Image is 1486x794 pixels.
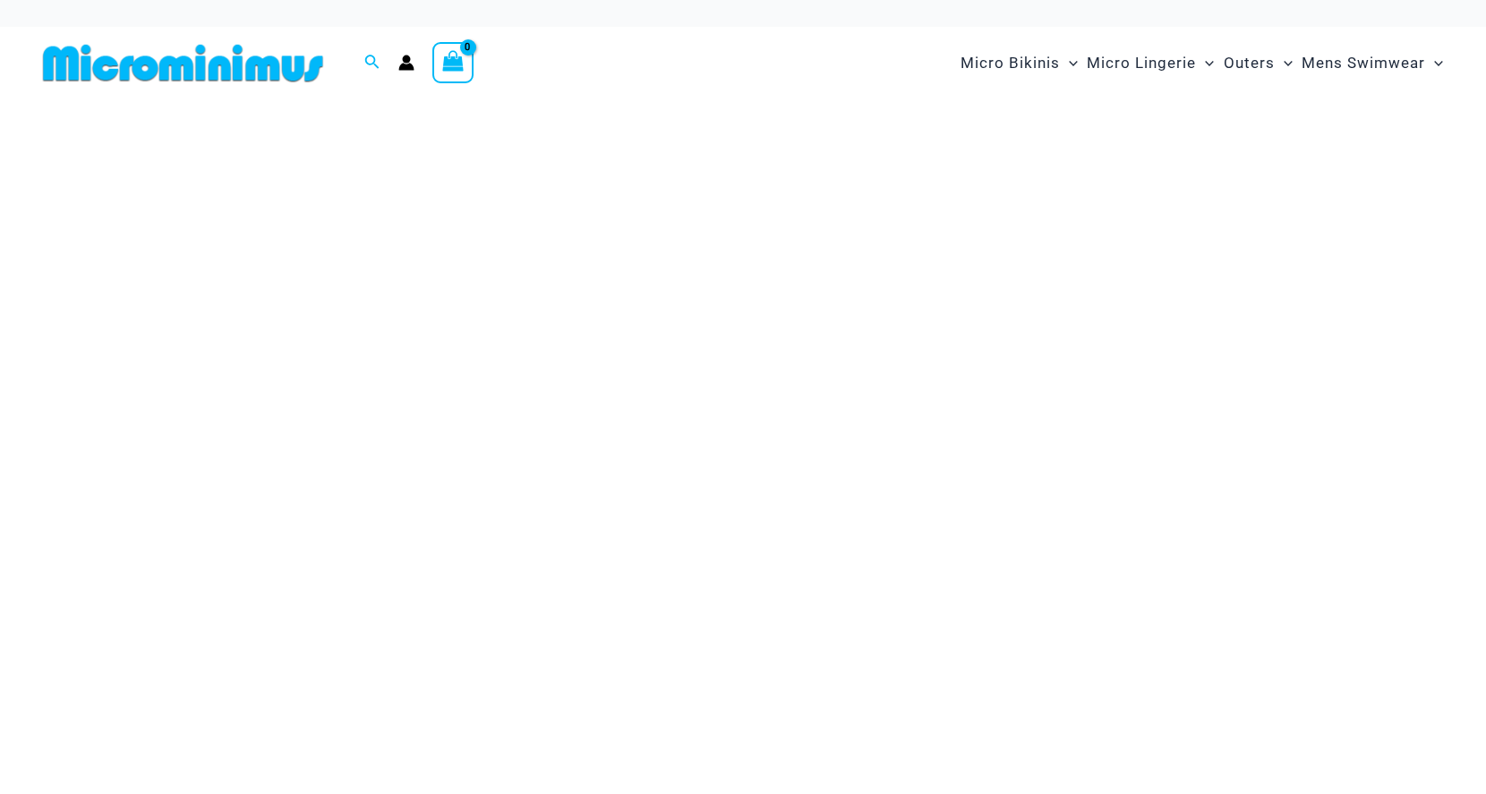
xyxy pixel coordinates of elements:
nav: Site Navigation [953,33,1450,93]
span: Micro Lingerie [1087,40,1196,86]
a: Micro LingerieMenu ToggleMenu Toggle [1082,36,1218,90]
a: Micro BikinisMenu ToggleMenu Toggle [956,36,1082,90]
a: Mens SwimwearMenu ToggleMenu Toggle [1297,36,1448,90]
span: Menu Toggle [1425,40,1443,86]
span: Menu Toggle [1275,40,1293,86]
a: Search icon link [364,52,380,74]
span: Mens Swimwear [1302,40,1425,86]
img: MM SHOP LOGO FLAT [36,43,330,83]
span: Micro Bikinis [961,40,1060,86]
span: Outers [1224,40,1275,86]
a: Account icon link [398,55,414,71]
span: Menu Toggle [1060,40,1078,86]
a: OutersMenu ToggleMenu Toggle [1219,36,1297,90]
a: View Shopping Cart, empty [432,42,474,83]
span: Menu Toggle [1196,40,1214,86]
